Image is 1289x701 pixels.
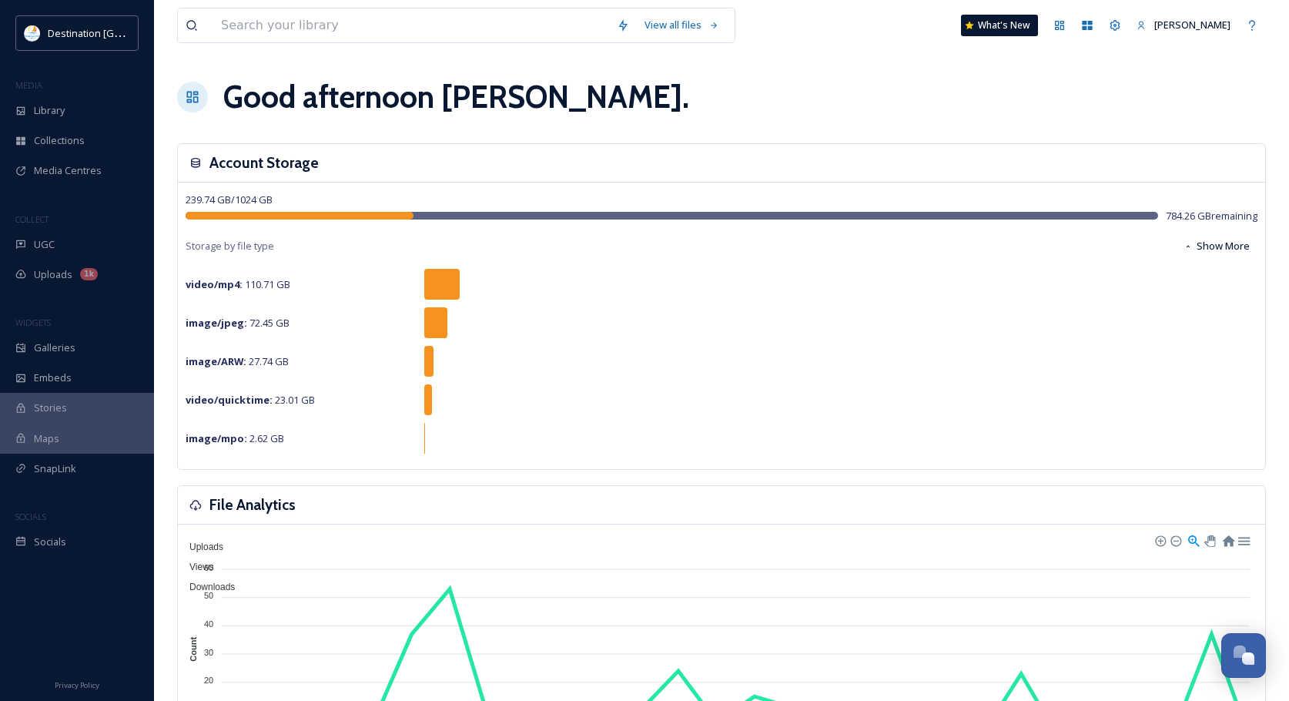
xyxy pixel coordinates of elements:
[186,431,284,445] span: 2.62 GB
[48,25,201,40] span: Destination [GEOGRAPHIC_DATA]
[34,237,55,252] span: UGC
[1221,633,1266,678] button: Open Chat
[961,15,1038,36] a: What's New
[186,316,290,330] span: 72.45 GB
[1176,231,1257,261] button: Show More
[186,354,289,368] span: 27.74 GB
[1204,535,1214,545] div: Panning
[186,393,273,407] strong: video/quicktime :
[213,8,609,42] input: Search your library
[204,619,213,629] tspan: 40
[178,542,223,552] span: Uploads
[1237,533,1250,546] div: Menu
[204,676,213,685] tspan: 20
[1166,209,1257,223] span: 784.26 GB remaining
[1187,533,1200,546] div: Selection Zoom
[34,535,66,549] span: Socials
[15,317,51,328] span: WIDGETS
[178,582,235,592] span: Downloads
[1154,535,1165,545] div: Zoom In
[34,461,76,476] span: SnapLink
[34,103,65,118] span: Library
[178,562,214,572] span: Views
[186,239,274,253] span: Storage by file type
[223,74,689,120] h1: Good afternoon [PERSON_NAME] .
[186,393,315,407] span: 23.01 GB
[209,494,296,516] h3: File Analytics
[15,511,46,522] span: SOCIALS
[34,431,59,446] span: Maps
[34,340,75,355] span: Galleries
[34,401,67,415] span: Stories
[55,675,99,693] a: Privacy Policy
[1154,18,1230,32] span: [PERSON_NAME]
[34,371,72,385] span: Embeds
[637,10,727,40] a: View all files
[204,591,213,600] tspan: 50
[189,637,198,662] text: Count
[204,563,213,572] tspan: 60
[34,267,72,282] span: Uploads
[34,163,102,178] span: Media Centres
[204,648,213,657] tspan: 30
[186,277,290,291] span: 110.71 GB
[186,354,246,368] strong: image/ARW :
[186,193,273,206] span: 239.74 GB / 1024 GB
[186,316,247,330] strong: image/jpeg :
[209,152,319,174] h3: Account Storage
[80,268,98,280] div: 1k
[25,25,40,41] img: download.png
[34,133,85,148] span: Collections
[55,680,99,690] span: Privacy Policy
[1129,10,1238,40] a: [PERSON_NAME]
[1170,535,1180,545] div: Zoom Out
[15,79,42,91] span: MEDIA
[186,431,247,445] strong: image/mpo :
[15,213,49,225] span: COLLECT
[186,277,243,291] strong: video/mp4 :
[1221,533,1234,546] div: Reset Zoom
